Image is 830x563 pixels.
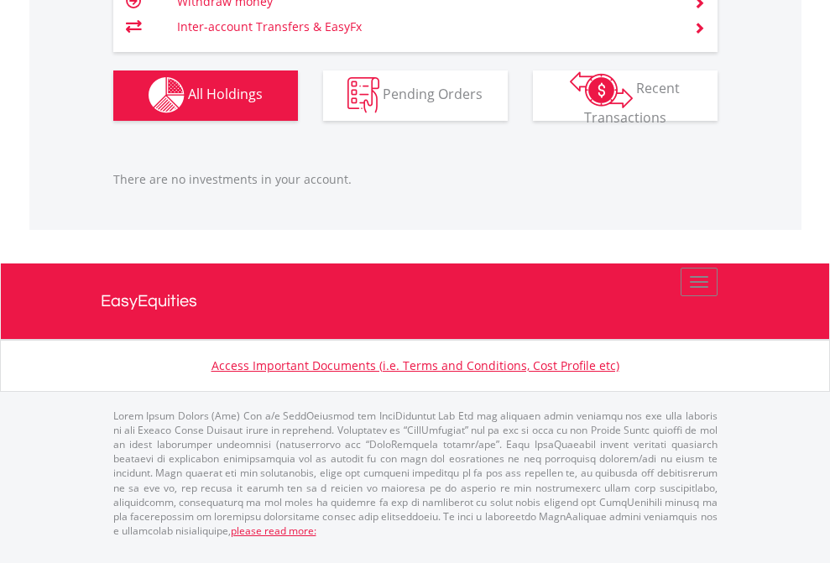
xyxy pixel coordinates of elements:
p: There are no investments in your account. [113,171,718,188]
a: Access Important Documents (i.e. Terms and Conditions, Cost Profile etc) [211,357,619,373]
span: All Holdings [188,85,263,103]
button: Recent Transactions [533,70,718,121]
a: EasyEquities [101,263,730,339]
p: Lorem Ipsum Dolors (Ame) Con a/e SeddOeiusmod tem InciDiduntut Lab Etd mag aliquaen admin veniamq... [113,409,718,538]
span: Pending Orders [383,85,483,103]
img: holdings-wht.png [149,77,185,113]
img: pending_instructions-wht.png [347,77,379,113]
td: Inter-account Transfers & EasyFx [177,14,673,39]
button: Pending Orders [323,70,508,121]
button: All Holdings [113,70,298,121]
span: Recent Transactions [584,79,681,127]
img: transactions-zar-wht.png [570,71,633,108]
a: please read more: [231,524,316,538]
